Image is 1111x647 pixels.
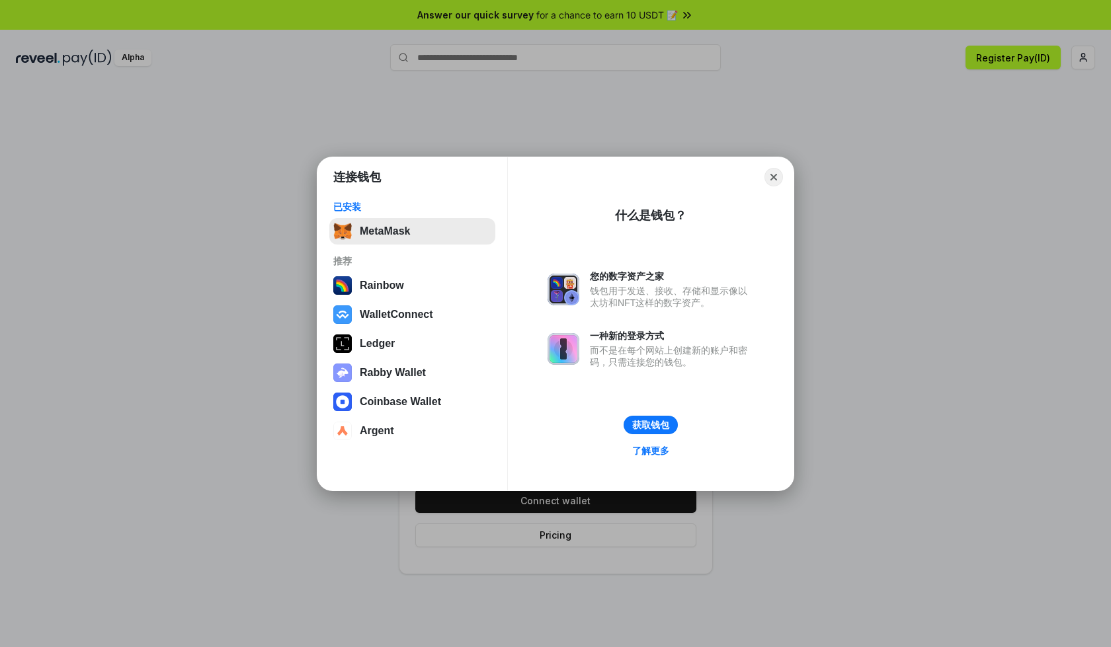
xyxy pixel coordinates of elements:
[329,418,495,444] button: Argent
[360,280,404,291] div: Rainbow
[764,168,783,186] button: Close
[333,255,491,267] div: 推荐
[333,201,491,213] div: 已安装
[624,416,678,434] button: 获取钱包
[333,169,381,185] h1: 连接钱包
[333,393,352,411] img: svg+xml,%3Csvg%20width%3D%2228%22%20height%3D%2228%22%20viewBox%3D%220%200%2028%2028%22%20fill%3D...
[590,270,754,282] div: 您的数字资产之家
[360,225,410,237] div: MetaMask
[360,367,426,379] div: Rabby Wallet
[333,363,352,382] img: svg+xml,%3Csvg%20xmlns%3D%22http%3A%2F%2Fwww.w3.org%2F2000%2Fsvg%22%20fill%3D%22none%22%20viewBox...
[329,330,495,357] button: Ledger
[329,272,495,299] button: Rainbow
[548,274,579,305] img: svg+xml,%3Csvg%20xmlns%3D%22http%3A%2F%2Fwww.w3.org%2F2000%2Fsvg%22%20fill%3D%22none%22%20viewBox...
[590,330,754,342] div: 一种新的登录方式
[624,442,677,459] a: 了解更多
[360,425,394,437] div: Argent
[333,276,352,295] img: svg+xml,%3Csvg%20width%3D%22120%22%20height%3D%22120%22%20viewBox%3D%220%200%20120%20120%22%20fil...
[590,344,754,368] div: 而不是在每个网站上创建新的账户和密码，只需连接您的钱包。
[333,305,352,324] img: svg+xml,%3Csvg%20width%3D%2228%22%20height%3D%2228%22%20viewBox%3D%220%200%2028%2028%22%20fill%3D...
[333,334,352,353] img: svg+xml,%3Csvg%20xmlns%3D%22http%3A%2F%2Fwww.w3.org%2F2000%2Fsvg%22%20width%3D%2228%22%20height%3...
[548,333,579,365] img: svg+xml,%3Csvg%20xmlns%3D%22http%3A%2F%2Fwww.w3.org%2F2000%2Fsvg%22%20fill%3D%22none%22%20viewBox...
[632,445,669,457] div: 了解更多
[329,301,495,328] button: WalletConnect
[590,285,754,309] div: 钱包用于发送、接收、存储和显示像以太坊和NFT这样的数字资产。
[329,389,495,415] button: Coinbase Wallet
[360,338,395,350] div: Ledger
[329,360,495,386] button: Rabby Wallet
[632,419,669,431] div: 获取钱包
[333,222,352,241] img: svg+xml,%3Csvg%20fill%3D%22none%22%20height%3D%2233%22%20viewBox%3D%220%200%2035%2033%22%20width%...
[360,396,441,408] div: Coinbase Wallet
[360,309,433,321] div: WalletConnect
[333,422,352,440] img: svg+xml,%3Csvg%20width%3D%2228%22%20height%3D%2228%22%20viewBox%3D%220%200%2028%2028%22%20fill%3D...
[329,218,495,245] button: MetaMask
[615,208,686,223] div: 什么是钱包？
